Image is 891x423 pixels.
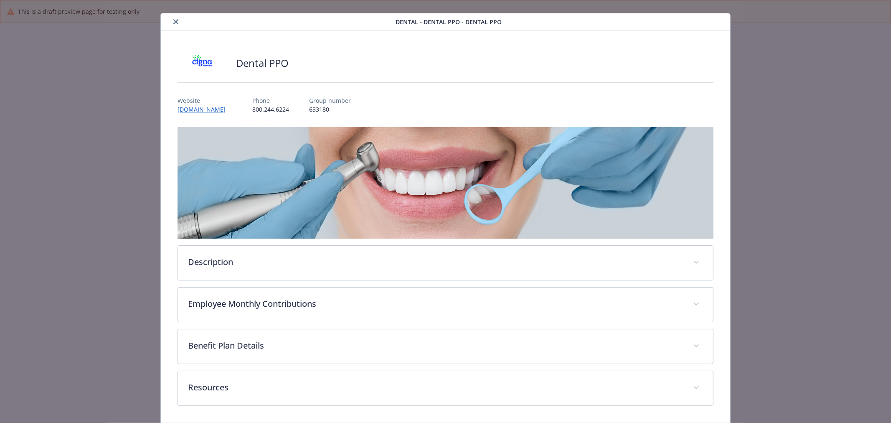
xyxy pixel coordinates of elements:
img: banner [178,127,713,239]
p: Website [178,96,232,105]
p: Group number [309,96,351,105]
p: Benefit Plan Details [188,339,683,352]
img: CIGNA [178,51,228,76]
div: Description [178,246,713,280]
span: Dental - Dental PPO - Dental PPO [396,18,502,26]
div: Employee Monthly Contributions [178,288,713,322]
div: Benefit Plan Details [178,329,713,364]
h2: Dental PPO [236,56,289,70]
p: 800.244.6224 [252,105,289,114]
button: close [171,17,181,27]
p: Resources [188,381,683,394]
div: Resources [178,371,713,405]
p: 633180 [309,105,351,114]
p: Description [188,256,683,268]
p: Employee Monthly Contributions [188,298,683,310]
a: [DOMAIN_NAME] [178,105,232,113]
p: Phone [252,96,289,105]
